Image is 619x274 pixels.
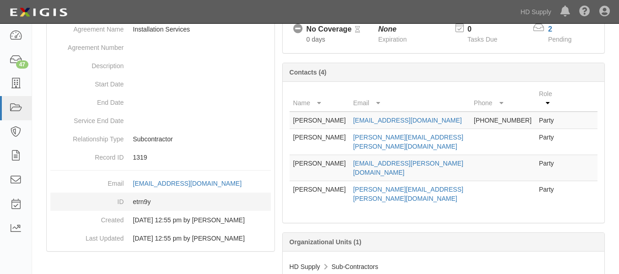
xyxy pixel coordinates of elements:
dt: Agreement Number [50,38,124,52]
a: [PERSON_NAME][EMAIL_ADDRESS][PERSON_NAME][DOMAIN_NAME] [353,186,463,202]
dt: Service End Date [50,112,124,125]
dt: Last Updated [50,229,124,243]
b: Contacts (4) [290,69,327,76]
dd: etrn9y [50,193,271,211]
dt: Record ID [50,148,124,162]
th: Phone [470,86,535,112]
td: [PERSON_NAME] [290,181,350,207]
dt: End Date [50,93,124,107]
a: [EMAIL_ADDRESS][DOMAIN_NAME] [133,180,252,187]
a: [EMAIL_ADDRESS][PERSON_NAME][DOMAIN_NAME] [353,160,463,176]
span: Sub-Contractors [332,263,378,270]
th: Name [290,86,350,112]
a: 2 [548,25,552,33]
a: HD Supply [516,3,556,21]
span: Since 09/25/2025 [307,36,325,43]
img: logo-5460c22ac91f19d4615b14bd174203de0afe785f0fc80cf4dbbc73dc1793850b.png [7,4,70,21]
th: Email [350,86,470,112]
td: [PHONE_NUMBER] [470,112,535,129]
div: [EMAIL_ADDRESS][DOMAIN_NAME] [133,179,241,188]
span: Expiration [378,36,406,43]
b: Organizational Units (1) [290,238,362,246]
dt: Created [50,211,124,225]
i: Help Center - Complianz [579,6,590,17]
div: No Coverage [307,24,352,35]
div: 47 [16,60,28,69]
a: [EMAIL_ADDRESS][DOMAIN_NAME] [353,117,462,124]
dd: [DATE] 12:55 pm by [PERSON_NAME] [50,229,271,247]
a: [PERSON_NAME][EMAIL_ADDRESS][PERSON_NAME][DOMAIN_NAME] [353,134,463,150]
dt: ID [50,193,124,206]
p: 1319 [133,153,271,162]
dt: Agreement Name [50,20,124,34]
dd: Installation Services [50,20,271,38]
dt: Start Date [50,75,124,89]
dt: Relationship Type [50,130,124,144]
td: Party [535,181,561,207]
span: HD Supply [290,263,320,270]
dd: Subcontractor [50,130,271,148]
td: [PERSON_NAME] [290,155,350,181]
dt: Email [50,174,124,188]
dd: [DATE] 12:55 pm by [PERSON_NAME] [50,211,271,229]
i: None [378,25,396,33]
i: No Coverage [293,24,303,34]
span: Tasks Due [467,36,497,43]
td: Party [535,129,561,155]
th: Role [535,86,561,112]
td: [PERSON_NAME] [290,129,350,155]
p: 0 [467,24,509,35]
td: Party [535,155,561,181]
dt: Description [50,57,124,70]
i: Pending Review [355,27,360,33]
span: Pending [548,36,571,43]
td: Party [535,112,561,129]
td: [PERSON_NAME] [290,112,350,129]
